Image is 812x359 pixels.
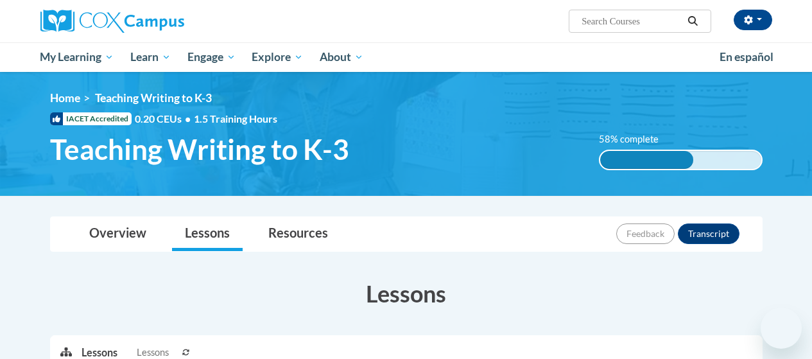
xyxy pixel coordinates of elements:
[50,132,349,166] span: Teaching Writing to K-3
[616,223,675,244] button: Feedback
[600,151,694,169] div: 58% complete
[50,91,80,105] a: Home
[32,42,123,72] a: My Learning
[40,10,184,33] img: Cox Campus
[580,13,683,29] input: Search Courses
[50,277,763,310] h3: Lessons
[187,49,236,65] span: Engage
[194,112,277,125] span: 1.5 Training Hours
[40,10,272,33] a: Cox Campus
[599,132,673,146] label: 58% complete
[252,49,303,65] span: Explore
[130,49,171,65] span: Learn
[255,217,341,251] a: Resources
[734,10,772,30] button: Account Settings
[172,217,243,251] a: Lessons
[179,42,244,72] a: Engage
[311,42,372,72] a: About
[31,42,782,72] div: Main menu
[320,49,363,65] span: About
[122,42,179,72] a: Learn
[185,112,191,125] span: •
[50,112,132,125] span: IACET Accredited
[76,217,159,251] a: Overview
[40,49,114,65] span: My Learning
[135,112,194,126] span: 0.20 CEUs
[720,50,773,64] span: En español
[243,42,311,72] a: Explore
[678,223,739,244] button: Transcript
[683,13,702,29] button: Search
[761,308,802,349] iframe: Button to launch messaging window
[95,91,212,105] span: Teaching Writing to K-3
[711,44,782,71] a: En español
